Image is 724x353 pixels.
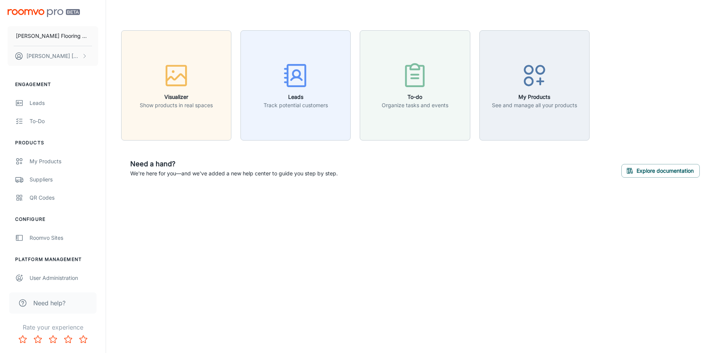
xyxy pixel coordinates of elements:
[8,9,80,17] img: Roomvo PRO Beta
[8,46,98,66] button: [PERSON_NAME] [PERSON_NAME]
[16,32,90,40] p: [PERSON_NAME] Flooring Stores
[240,30,351,141] button: LeadsTrack potential customers
[479,81,590,89] a: My ProductsSee and manage all your products
[121,30,231,141] button: VisualizerShow products in real spaces
[30,157,98,166] div: My Products
[492,93,577,101] h6: My Products
[264,101,328,109] p: Track potential customers
[30,175,98,184] div: Suppliers
[264,93,328,101] h6: Leads
[30,117,98,125] div: To-do
[240,81,351,89] a: LeadsTrack potential customers
[360,81,470,89] a: To-doOrganize tasks and events
[382,93,448,101] h6: To-do
[621,164,700,178] button: Explore documentation
[27,52,80,60] p: [PERSON_NAME] [PERSON_NAME]
[130,159,338,169] h6: Need a hand?
[479,30,590,141] button: My ProductsSee and manage all your products
[30,99,98,107] div: Leads
[621,167,700,174] a: Explore documentation
[130,169,338,178] p: We're here for you—and we've added a new help center to guide you step by step.
[140,93,213,101] h6: Visualizer
[140,101,213,109] p: Show products in real spaces
[8,26,98,46] button: [PERSON_NAME] Flooring Stores
[382,101,448,109] p: Organize tasks and events
[360,30,470,141] button: To-doOrganize tasks and events
[492,101,577,109] p: See and manage all your products
[30,194,98,202] div: QR Codes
